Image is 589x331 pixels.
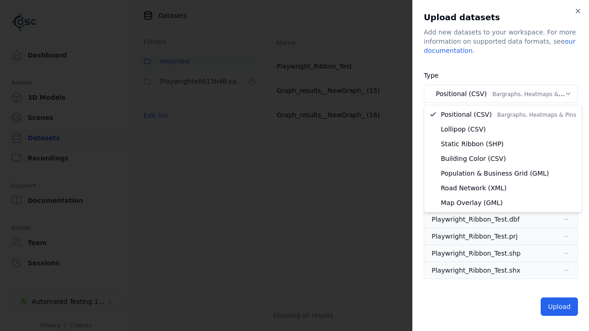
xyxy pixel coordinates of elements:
span: Bargraphs, Heatmaps & Pins [497,112,577,118]
span: Road Network (XML) [441,183,507,193]
span: Map Overlay (GML) [441,198,503,207]
span: Building Color (CSV) [441,154,506,163]
span: Static Ribbon (SHP) [441,139,504,148]
span: Lollipop (CSV) [441,125,486,134]
span: Positional (CSV) [441,110,576,119]
span: Population & Business Grid (GML) [441,169,549,178]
